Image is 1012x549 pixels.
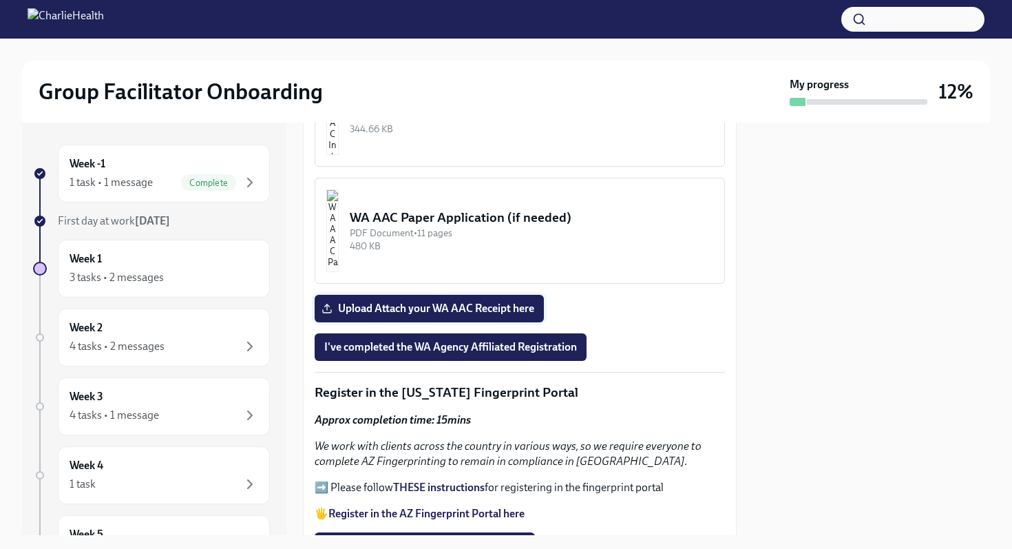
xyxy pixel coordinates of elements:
a: Week 13 tasks • 2 messages [33,240,270,298]
div: WA AAC Paper Application (if needed) [350,209,713,227]
button: I've completed the WA Agency Affiliated Registration [315,333,587,361]
img: CharlieHealth [28,8,104,30]
span: First day at work [58,214,170,227]
h6: Week 5 [70,527,103,542]
span: I've completed the WA Agency Affiliated Registration [324,340,577,354]
div: 1 task • 1 message [70,175,153,190]
div: 3 tasks • 2 messages [70,270,164,285]
strong: My progress [790,77,849,92]
a: Week 41 task [33,446,270,504]
a: THESE instructions [393,481,485,494]
em: We work with clients across the country in various ways, so we require everyone to complete AZ Fi... [315,439,702,468]
a: Week 24 tasks • 2 messages [33,309,270,366]
h6: Week 2 [70,320,103,335]
h6: Week 4 [70,458,103,473]
div: PDF Document • 11 pages [350,227,713,240]
h3: 12% [938,79,973,104]
span: Complete [181,178,236,188]
div: 344.66 KB [350,123,713,136]
span: Upload Attach your WA AAC Receipt here [324,302,534,315]
a: First day at work[DATE] [33,214,270,229]
p: ➡️ Please follow for registering in the fingerprint portal [315,480,725,495]
a: Register in the AZ Fingerprint Portal here [328,507,525,520]
img: WA AAC Paper Application (if needed) [326,189,339,272]
h6: Week -1 [70,156,105,172]
p: 🖐️ [315,506,725,521]
strong: Approx completion time: 15mins [315,413,471,426]
label: Upload Attach your WA AAC Receipt here [315,295,544,322]
a: Week -11 task • 1 messageComplete [33,145,270,203]
h2: Group Facilitator Onboarding [39,78,323,105]
button: WA AAC Paper Application (if needed)PDF Document•11 pages480 KB [315,178,725,284]
strong: [DATE] [135,214,170,227]
div: 480 KB [350,240,713,253]
h6: Week 3 [70,389,103,404]
div: 1 task [70,477,96,492]
div: 4 tasks • 2 messages [70,339,165,354]
p: Register in the [US_STATE] Fingerprint Portal [315,384,725,402]
a: Week 34 tasks • 1 message [33,377,270,435]
div: 4 tasks • 1 message [70,408,159,423]
h6: Week 1 [70,251,102,267]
